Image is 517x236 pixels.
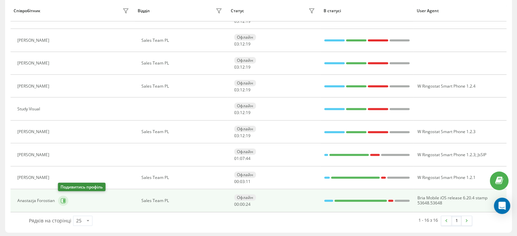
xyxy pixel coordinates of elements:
span: 19 [246,41,251,47]
span: 24 [246,201,251,207]
span: 12 [240,87,245,93]
div: : : [234,42,251,47]
span: 00 [234,201,239,207]
span: 12 [240,133,245,139]
div: : : [234,65,251,70]
span: 19 [246,133,251,139]
span: 12 [240,64,245,70]
div: Офлайн [234,103,256,109]
span: 12 [240,41,245,47]
span: Bria Mobile iOS release 6.20.4 stamp 53648.53648 [417,195,487,205]
div: 25 [76,217,82,224]
span: 03 [234,110,239,115]
span: 11 [246,179,251,184]
div: Sales Team PL [141,129,224,134]
span: 00 [234,179,239,184]
div: Sales Team PL [141,198,224,203]
div: Офлайн [234,126,256,132]
div: Sales Team PL [141,84,224,89]
div: Статус [231,8,244,13]
span: JsSIP [477,152,486,158]
div: User Agent [417,8,503,13]
div: Офлайн [234,148,256,155]
span: 12 [240,110,245,115]
div: Відділ [138,8,150,13]
div: : : [234,156,251,161]
div: Anastazja Forostian [17,198,56,203]
div: Офлайн [234,194,256,201]
div: : : [234,110,251,115]
div: Study Visual [17,107,42,111]
div: : : [234,179,251,184]
span: 03 [234,41,239,47]
span: Рядків на сторінці [29,217,71,224]
span: 03 [234,133,239,139]
div: Sales Team PL [141,38,224,43]
div: : : [234,202,251,207]
div: [PERSON_NAME] [17,175,51,180]
div: Офлайн [234,80,256,86]
span: 00 [240,201,245,207]
span: W Ringostat Smart Phone 1.2.4 [417,83,475,89]
span: 03 [234,64,239,70]
div: Подивитись профіль [58,183,105,191]
div: [PERSON_NAME] [17,152,51,157]
div: Sales Team PL [141,175,224,180]
div: Співробітник [14,8,40,13]
div: Офлайн [234,171,256,178]
span: 01 [234,156,239,161]
div: [PERSON_NAME] [17,38,51,43]
span: 19 [246,87,251,93]
div: Sales Team PL [141,61,224,66]
span: W Ringostat Smart Phone 1.2.3 [417,129,475,134]
div: Офлайн [234,57,256,63]
span: 19 [246,110,251,115]
div: Open Intercom Messenger [494,198,510,214]
div: : : [234,133,251,138]
div: [PERSON_NAME] [17,129,51,134]
span: 03 [234,87,239,93]
div: В статусі [324,8,410,13]
div: : : [234,88,251,92]
a: 1 [451,216,462,225]
span: 03 [240,179,245,184]
span: W Ringostat Smart Phone 1.2.3 [417,152,475,158]
span: W Ringostat Smart Phone 1.2.1 [417,175,475,180]
span: 19 [246,64,251,70]
span: 44 [246,156,251,161]
div: [PERSON_NAME] [17,61,51,66]
div: : : [234,19,251,24]
span: 07 [240,156,245,161]
div: [PERSON_NAME] [17,84,51,89]
div: 1 - 16 з 16 [418,217,438,223]
div: Офлайн [234,34,256,40]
